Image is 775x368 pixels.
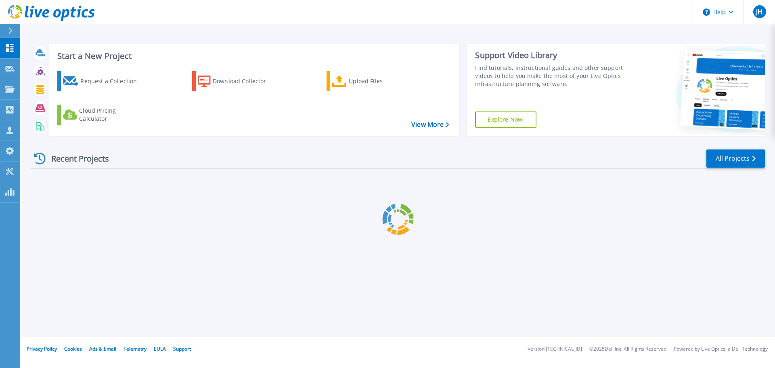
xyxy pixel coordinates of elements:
div: Find tutorials, instructional guides and other support videos to help you make the most of your L... [475,64,627,88]
a: Download Collector [192,71,282,91]
a: Cloud Pricing Calculator [57,105,147,125]
a: Explore Now! [475,111,536,128]
div: Support Video Library [475,50,627,61]
li: Powered by Live Optics, a Dell Technology [674,347,768,352]
div: Download Collector [213,73,277,89]
div: Recent Projects [31,149,120,168]
a: Support [173,345,191,352]
a: Request a Collection [57,71,147,91]
a: Privacy Policy [27,345,57,352]
h3: Start a New Project [57,52,449,61]
li: © 2025 Dell Inc. All Rights Reserved [589,347,666,352]
li: Version: [TECHNICAL_ID] [528,347,582,352]
div: Upload Files [349,73,413,89]
a: Upload Files [327,71,417,91]
a: Telemetry [124,345,147,352]
a: Cookies [64,345,82,352]
a: Ads & Email [89,345,116,352]
div: Cloud Pricing Calculator [79,107,144,123]
a: EULA [154,345,166,352]
a: View More [411,121,449,128]
div: Request a Collection [80,73,145,89]
a: All Projects [706,149,765,168]
span: JH [756,8,762,15]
